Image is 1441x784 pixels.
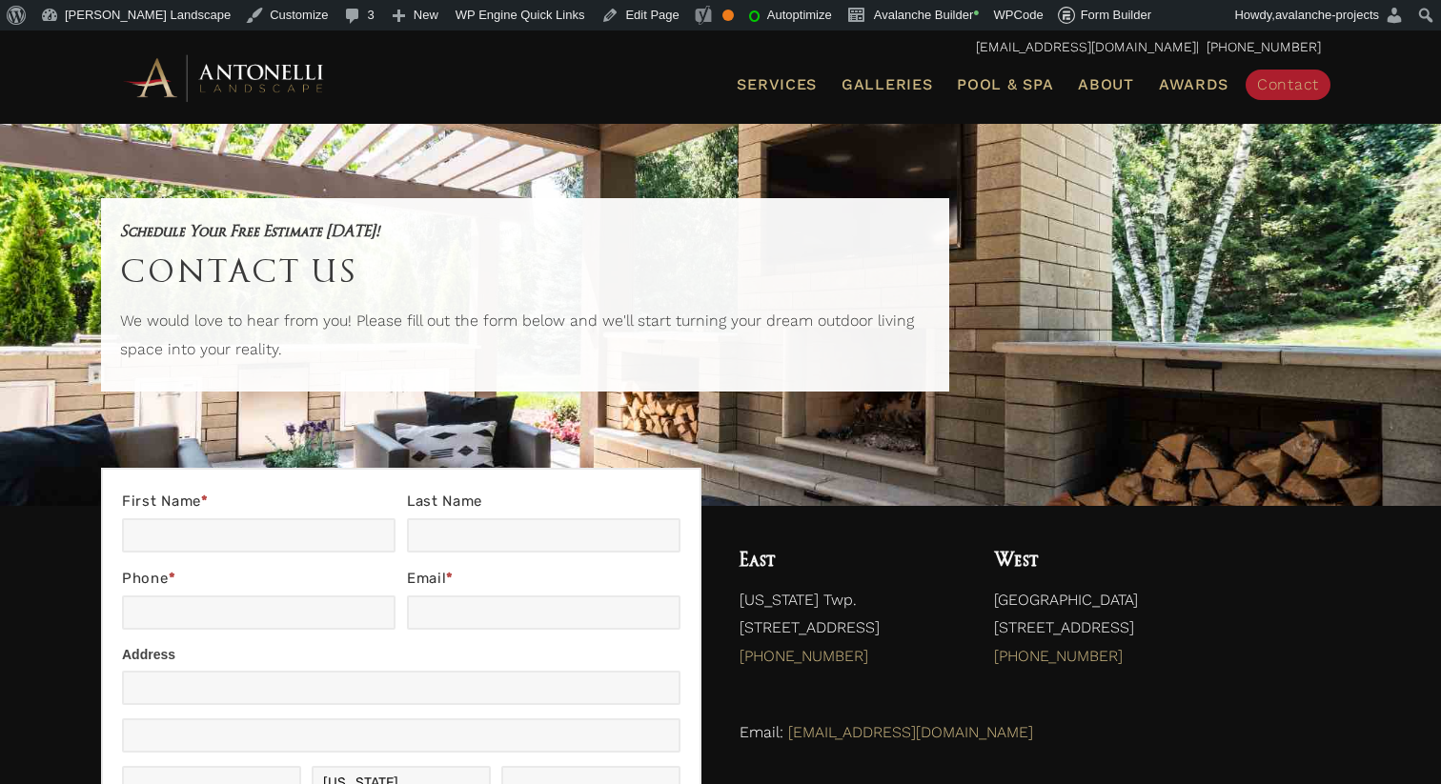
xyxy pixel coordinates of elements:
[407,489,680,518] label: Last Name
[407,566,680,595] label: Email
[1246,70,1330,100] a: Contact
[994,586,1321,680] p: [GEOGRAPHIC_DATA] [STREET_ADDRESS]
[737,77,817,92] span: Services
[994,544,1321,576] h4: West
[740,647,868,665] a: [PHONE_NUMBER]
[120,307,930,372] p: We would love to hear from you! Please fill out the form below and we'll start turning your dream...
[122,643,680,671] div: Address
[120,35,1321,60] p: | [PHONE_NUMBER]
[1070,72,1142,97] a: About
[834,72,940,97] a: Galleries
[120,244,930,297] h1: Contact Us
[740,544,956,576] h4: East
[1257,75,1319,93] span: Contact
[120,217,930,244] h5: Schedule Your Free Estimate [DATE]!
[729,72,824,97] a: Services
[957,75,1053,93] span: Pool & Spa
[1151,72,1236,97] a: Awards
[788,723,1033,741] a: [EMAIL_ADDRESS][DOMAIN_NAME]
[740,586,956,680] p: [US_STATE] Twp. [STREET_ADDRESS]
[122,566,396,595] label: Phone
[722,10,734,21] div: OK
[1275,8,1379,22] span: avalanche-projects
[740,723,783,741] span: Email:
[842,75,932,93] span: Galleries
[994,647,1123,665] a: [PHONE_NUMBER]
[122,489,396,518] label: First Name
[1078,77,1134,92] span: About
[973,4,979,23] span: •
[1159,75,1228,93] span: Awards
[120,51,330,104] img: Antonelli Horizontal Logo
[976,39,1196,54] a: [EMAIL_ADDRESS][DOMAIN_NAME]
[949,72,1061,97] a: Pool & Spa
